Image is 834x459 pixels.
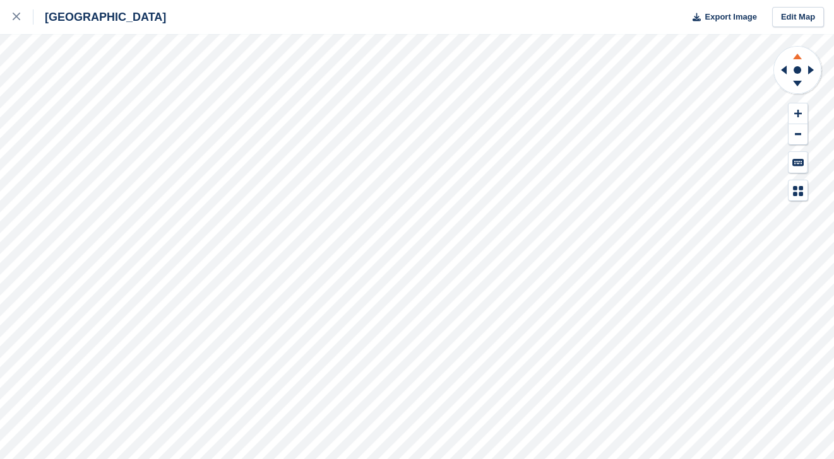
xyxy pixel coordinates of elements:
[789,124,807,145] button: Zoom Out
[772,7,824,28] a: Edit Map
[789,103,807,124] button: Zoom In
[685,7,757,28] button: Export Image
[789,180,807,201] button: Map Legend
[33,9,166,25] div: [GEOGRAPHIC_DATA]
[705,11,756,23] span: Export Image
[789,152,807,173] button: Keyboard Shortcuts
